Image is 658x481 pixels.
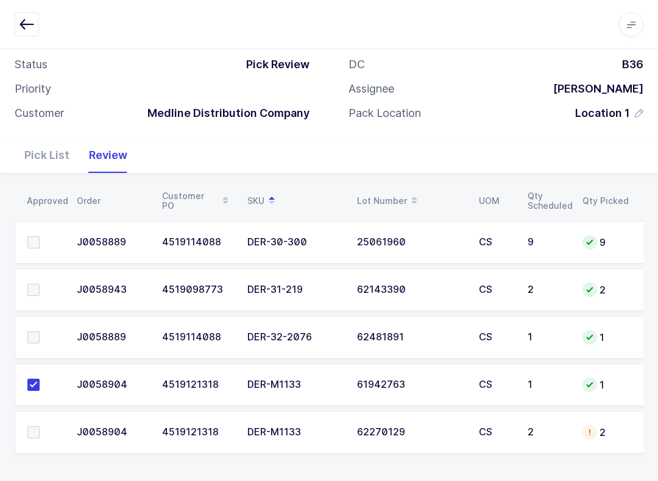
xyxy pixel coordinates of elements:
[582,377,629,392] div: 1
[77,237,147,248] div: J0058889
[575,106,630,121] span: Location 1
[348,57,365,72] div: DC
[528,427,568,438] div: 2
[247,332,342,343] div: DER-32-2076
[77,284,147,295] div: J0058943
[247,379,342,390] div: DER-M1133
[582,235,629,250] div: 9
[77,427,147,438] div: J0058904
[162,284,233,295] div: 4519098773
[357,332,464,343] div: 62481891
[348,106,421,121] div: Pack Location
[77,379,147,390] div: J0058904
[77,332,147,343] div: J0058889
[162,237,233,248] div: 4519114088
[479,332,513,343] div: CS
[236,57,310,72] div: Pick Review
[27,196,62,206] div: Approved
[479,427,513,438] div: CS
[582,283,629,297] div: 2
[528,237,568,248] div: 9
[247,191,342,211] div: SKU
[479,284,513,295] div: CS
[479,196,513,206] div: UOM
[15,106,64,121] div: Customer
[77,196,147,206] div: Order
[348,82,394,96] div: Assignee
[582,196,629,206] div: Qty Picked
[162,332,233,343] div: 4519114088
[528,332,568,343] div: 1
[357,284,464,295] div: 62143390
[543,82,643,96] div: [PERSON_NAME]
[247,284,342,295] div: DER-31-219
[528,284,568,295] div: 2
[162,379,233,390] div: 4519121318
[479,379,513,390] div: CS
[357,379,464,390] div: 61942763
[247,427,342,438] div: DER-M1133
[162,427,233,438] div: 4519121318
[15,138,79,173] div: Pick List
[357,191,464,211] div: Lot Number
[582,425,629,440] div: 2
[357,427,464,438] div: 62270129
[528,191,568,211] div: Qty Scheduled
[479,237,513,248] div: CS
[138,106,310,121] div: Medline Distribution Company
[15,57,48,72] div: Status
[582,330,629,345] div: 1
[79,138,137,173] div: Review
[162,191,233,211] div: Customer PO
[357,237,464,248] div: 25061960
[528,379,568,390] div: 1
[247,237,342,248] div: DER-30-300
[575,106,643,121] button: Location 1
[622,58,643,71] span: B36
[15,82,51,96] div: Priority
